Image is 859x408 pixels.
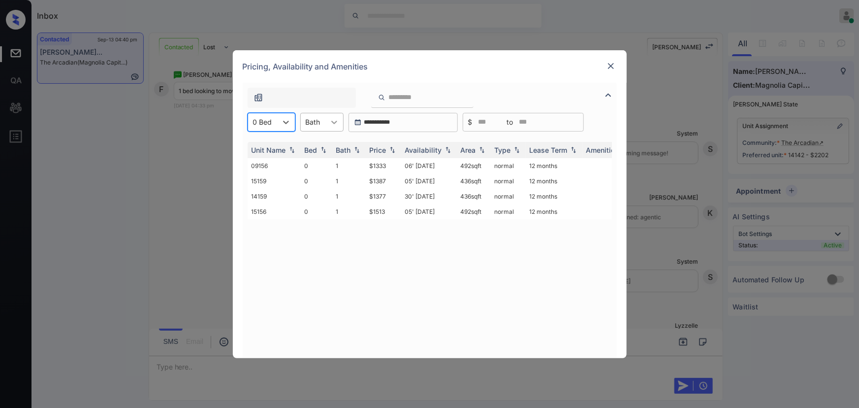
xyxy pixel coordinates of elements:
[248,189,301,204] td: 14159
[301,204,332,219] td: 0
[366,158,401,173] td: $1333
[401,189,457,204] td: 30' [DATE]
[586,146,619,154] div: Amenities
[332,204,366,219] td: 1
[248,204,301,219] td: 15156
[248,158,301,173] td: 09156
[526,173,582,189] td: 12 months
[491,204,526,219] td: normal
[468,117,473,128] span: $
[512,146,522,153] img: sorting
[401,158,457,173] td: 06' [DATE]
[301,158,332,173] td: 0
[287,146,297,153] img: sorting
[457,204,491,219] td: 492 sqft
[254,93,263,102] img: icon-zuma
[530,146,568,154] div: Lease Term
[336,146,351,154] div: Bath
[461,146,476,154] div: Area
[491,173,526,189] td: normal
[233,50,627,83] div: Pricing, Availability and Amenities
[370,146,386,154] div: Price
[457,158,491,173] td: 492 sqft
[443,146,453,153] img: sorting
[387,146,397,153] img: sorting
[526,158,582,173] td: 12 months
[606,61,616,71] img: close
[366,189,401,204] td: $1377
[366,173,401,189] td: $1387
[491,158,526,173] td: normal
[352,146,362,153] img: sorting
[332,189,366,204] td: 1
[569,146,578,153] img: sorting
[252,146,286,154] div: Unit Name
[507,117,513,128] span: to
[401,204,457,219] td: 05' [DATE]
[301,189,332,204] td: 0
[526,204,582,219] td: 12 months
[318,146,328,153] img: sorting
[405,146,442,154] div: Availability
[526,189,582,204] td: 12 months
[491,189,526,204] td: normal
[457,189,491,204] td: 436 sqft
[603,89,614,101] img: icon-zuma
[457,173,491,189] td: 436 sqft
[401,173,457,189] td: 05' [DATE]
[366,204,401,219] td: $1513
[378,93,385,102] img: icon-zuma
[248,173,301,189] td: 15159
[301,173,332,189] td: 0
[477,146,487,153] img: sorting
[332,173,366,189] td: 1
[305,146,318,154] div: Bed
[495,146,511,154] div: Type
[332,158,366,173] td: 1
